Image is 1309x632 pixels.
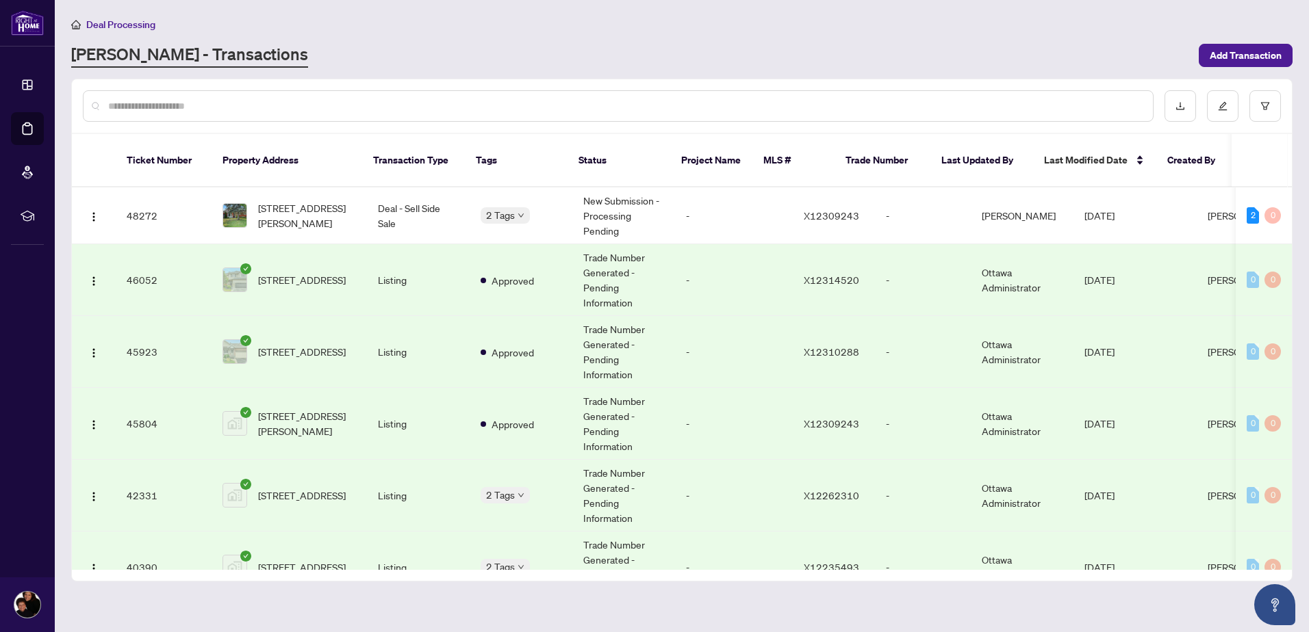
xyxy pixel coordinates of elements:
[875,187,971,244] td: -
[804,489,859,501] span: X12262310
[1208,561,1282,573] span: [PERSON_NAME]
[1254,584,1295,625] button: Open asap
[518,564,524,570] span: down
[572,316,675,388] td: Trade Number Generated - Pending Information
[486,559,515,575] span: 2 Tags
[1084,209,1115,222] span: [DATE]
[1208,209,1282,222] span: [PERSON_NAME]
[116,460,212,531] td: 42331
[804,274,859,286] span: X12314520
[88,563,99,574] img: Logo
[572,531,675,603] td: Trade Number Generated - Pending Information
[1249,90,1281,122] button: filter
[1247,343,1259,360] div: 0
[223,268,246,291] img: thumbnail-img
[568,134,670,187] th: Status
[223,412,246,435] img: thumbnail-img
[367,316,470,388] td: Listing
[971,244,1073,316] td: Ottawa Administrator
[1207,90,1238,122] button: edit
[518,492,524,499] span: down
[116,316,212,388] td: 45923
[492,273,534,288] span: Approved
[367,460,470,531] td: Listing
[83,341,105,363] button: Logo
[572,460,675,531] td: Trade Number Generated - Pending Information
[258,488,346,503] span: [STREET_ADDRESS]
[240,551,251,562] span: check-circle
[1175,101,1185,111] span: download
[971,531,1073,603] td: Ottawa Administrator
[675,316,793,388] td: -
[258,272,346,287] span: [STREET_ADDRESS]
[1247,487,1259,503] div: 0
[1264,272,1281,288] div: 0
[71,20,81,29] span: home
[675,244,793,316] td: -
[1210,44,1282,66] span: Add Transaction
[88,276,99,287] img: Logo
[116,244,212,316] td: 46052
[675,187,793,244] td: -
[88,491,99,502] img: Logo
[1264,207,1281,224] div: 0
[258,559,346,575] span: [STREET_ADDRESS]
[875,388,971,460] td: -
[518,212,524,219] span: down
[492,417,534,432] span: Approved
[83,556,105,578] button: Logo
[971,388,1073,460] td: Ottawa Administrator
[14,592,40,618] img: Profile Icon
[83,269,105,291] button: Logo
[1247,207,1259,224] div: 2
[116,388,212,460] td: 45804
[1156,134,1238,187] th: Created By
[1208,345,1282,358] span: [PERSON_NAME]
[804,209,859,222] span: X12309243
[1165,90,1196,122] button: download
[1218,101,1228,111] span: edit
[1264,487,1281,503] div: 0
[1199,44,1293,67] button: Add Transaction
[1260,101,1270,111] span: filter
[367,244,470,316] td: Listing
[1084,561,1115,573] span: [DATE]
[71,43,308,68] a: [PERSON_NAME] - Transactions
[116,531,212,603] td: 40390
[930,134,1033,187] th: Last Updated By
[83,412,105,434] button: Logo
[88,211,99,222] img: Logo
[223,340,246,363] img: thumbnail-img
[362,134,465,187] th: Transaction Type
[875,460,971,531] td: -
[835,134,930,187] th: Trade Number
[572,244,675,316] td: Trade Number Generated - Pending Information
[1084,274,1115,286] span: [DATE]
[971,460,1073,531] td: Ottawa Administrator
[1084,345,1115,358] span: [DATE]
[804,417,859,430] span: X12309243
[240,263,251,274] span: check-circle
[11,10,44,36] img: logo
[258,344,346,359] span: [STREET_ADDRESS]
[83,484,105,506] button: Logo
[1208,274,1282,286] span: [PERSON_NAME]
[1264,559,1281,575] div: 0
[88,347,99,358] img: Logo
[486,207,515,223] span: 2 Tags
[1084,489,1115,501] span: [DATE]
[465,134,568,187] th: Tags
[675,460,793,531] td: -
[223,555,246,579] img: thumbnail-img
[675,388,793,460] td: -
[240,335,251,346] span: check-circle
[875,531,971,603] td: -
[116,187,212,244] td: 48272
[675,531,793,603] td: -
[1264,343,1281,360] div: 0
[971,316,1073,388] td: Ottawa Administrator
[83,205,105,226] button: Logo
[1247,415,1259,432] div: 0
[1247,272,1259,288] div: 0
[486,487,515,503] span: 2 Tags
